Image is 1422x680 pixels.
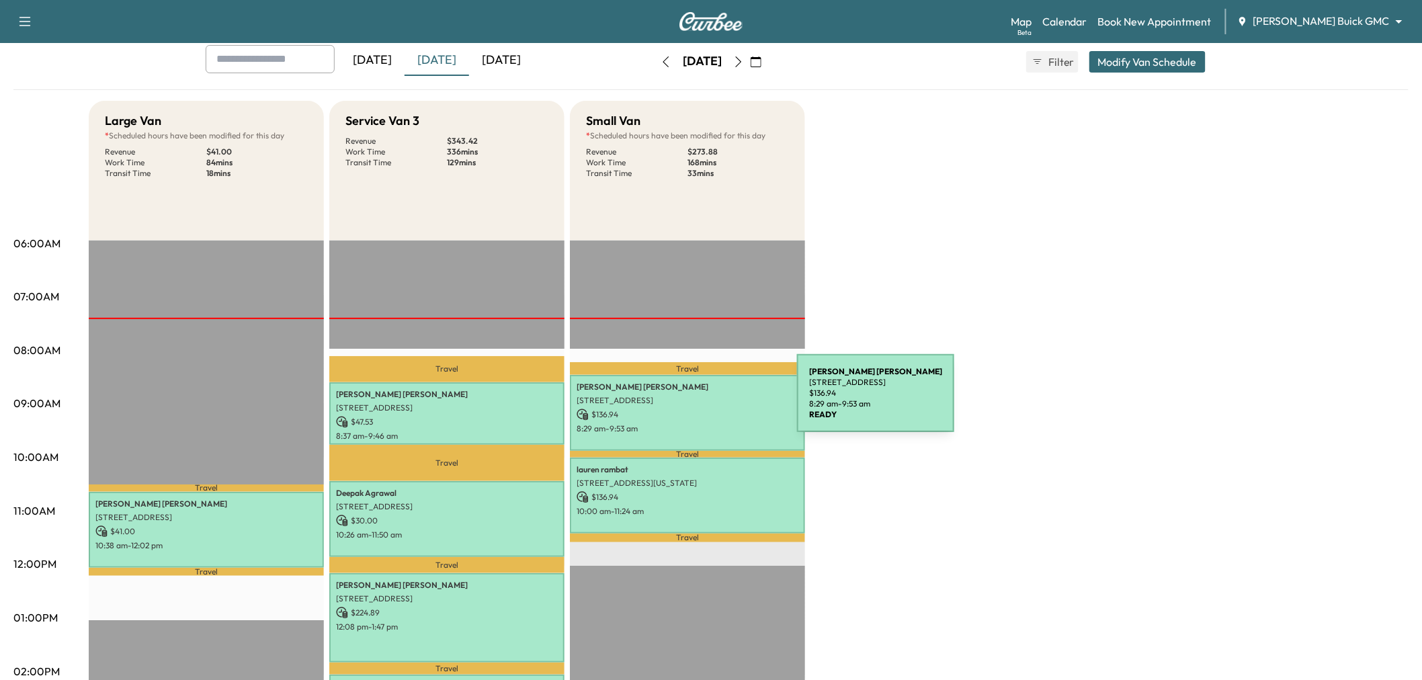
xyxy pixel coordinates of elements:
p: 8:29 am - 9:53 am [577,423,798,434]
p: 8:37 am - 9:46 am [336,431,558,441]
p: [STREET_ADDRESS] [336,402,558,413]
p: Revenue [345,136,447,146]
a: Calendar [1042,13,1087,30]
p: Travel [570,451,805,457]
p: Travel [329,557,564,573]
p: 168 mins [687,157,789,168]
p: $ 343.42 [447,136,548,146]
p: $ 224.89 [336,607,558,619]
p: 09:00AM [13,395,60,411]
p: 01:00PM [13,609,58,626]
p: 129 mins [447,157,548,168]
p: Deepak Agrawal [336,488,558,499]
h5: Large Van [105,112,161,130]
div: [DATE] [683,53,722,70]
p: 11:00AM [13,503,55,519]
button: Filter [1026,51,1079,73]
p: [PERSON_NAME] [PERSON_NAME] [95,499,317,509]
p: Work Time [345,146,447,157]
p: $ 30.00 [336,515,558,527]
p: [STREET_ADDRESS] [577,395,798,406]
p: [STREET_ADDRESS] [336,593,558,604]
p: Travel [329,445,564,481]
p: $ 41.00 [95,525,317,538]
p: 10:26 am - 11:50 am [336,529,558,540]
p: 12:00PM [13,556,56,572]
p: Travel [570,362,805,375]
p: Travel [329,356,564,382]
h5: Service Van 3 [345,112,419,130]
p: 02:00PM [13,663,60,679]
a: Book New Appointment [1098,13,1212,30]
p: Work Time [586,157,687,168]
p: [PERSON_NAME] [PERSON_NAME] [336,580,558,591]
p: 07:00AM [13,288,59,304]
p: Scheduled hours have been modified for this day [105,130,308,141]
a: MapBeta [1011,13,1032,30]
div: [DATE] [405,45,469,76]
p: Revenue [586,146,687,157]
h5: Small Van [586,112,640,130]
p: lauren rambat [577,464,798,475]
p: Transit Time [345,157,447,168]
p: [PERSON_NAME] [PERSON_NAME] [336,389,558,400]
p: $ 136.94 [577,491,798,503]
p: 10:38 am - 12:02 pm [95,540,317,551]
p: 08:00AM [13,342,60,358]
p: Travel [89,484,324,492]
p: $ 47.53 [336,416,558,428]
p: Travel [329,663,564,674]
p: 06:00AM [13,235,60,251]
p: $ 41.00 [206,146,308,157]
p: $ 273.88 [687,146,789,157]
p: [STREET_ADDRESS] [95,512,317,523]
p: 18 mins [206,168,308,179]
p: 336 mins [447,146,548,157]
p: Travel [570,534,805,542]
span: Filter [1048,54,1073,70]
p: [STREET_ADDRESS] [336,501,558,512]
p: [PERSON_NAME] [PERSON_NAME] [577,382,798,392]
p: 33 mins [687,168,789,179]
p: 10:00AM [13,449,58,465]
div: Beta [1017,28,1032,38]
p: Work Time [105,157,206,168]
p: Revenue [105,146,206,157]
p: [STREET_ADDRESS][US_STATE] [577,478,798,488]
p: Transit Time [105,168,206,179]
p: $ 136.94 [577,409,798,421]
div: [DATE] [469,45,534,76]
p: Scheduled hours have been modified for this day [586,130,789,141]
p: 84 mins [206,157,308,168]
p: 10:00 am - 11:24 am [577,506,798,517]
p: Travel [89,568,324,576]
button: Modify Van Schedule [1089,51,1206,73]
div: [DATE] [340,45,405,76]
p: 12:08 pm - 1:47 pm [336,622,558,632]
img: Curbee Logo [679,12,743,31]
p: Transit Time [586,168,687,179]
span: [PERSON_NAME] Buick GMC [1253,13,1390,29]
